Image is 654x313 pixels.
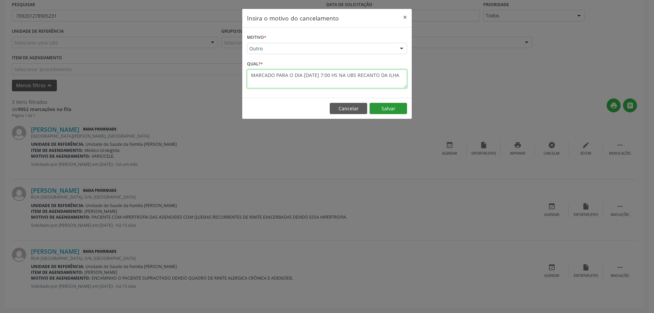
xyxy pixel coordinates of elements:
span: Outro [249,45,393,52]
button: Cancelar [330,103,367,114]
button: Close [398,9,412,26]
label: Motivo [247,32,266,43]
h5: Insira o motivo do cancelamento [247,14,339,22]
button: Salvar [370,103,407,114]
label: Qual? [247,59,263,69]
